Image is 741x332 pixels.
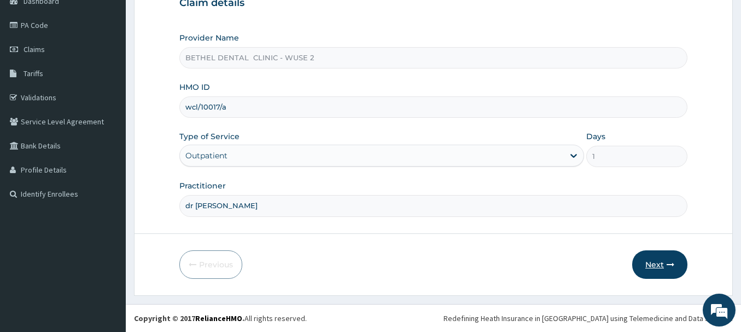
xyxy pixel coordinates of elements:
[179,96,687,118] input: Enter HMO ID
[63,98,151,208] span: We're online!
[179,180,226,191] label: Practitioner
[444,313,733,324] div: Redefining Heath Insurance in [GEOGRAPHIC_DATA] using Telemedicine and Data Science!
[632,250,687,279] button: Next
[134,313,244,323] strong: Copyright © 2017 .
[24,44,45,54] span: Claims
[179,250,242,279] button: Previous
[185,150,227,161] div: Outpatient
[586,131,605,142] label: Days
[24,68,43,78] span: Tariffs
[179,32,239,43] label: Provider Name
[57,61,184,76] div: Chat with us now
[126,304,741,332] footer: All rights reserved.
[179,195,687,216] input: Enter Name
[179,5,206,32] div: Minimize live chat window
[179,82,210,93] label: HMO ID
[179,131,240,142] label: Type of Service
[195,313,242,323] a: RelianceHMO
[20,55,44,82] img: d_794563401_company_1708531726252_794563401
[5,218,208,256] textarea: Type your message and hit 'Enter'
